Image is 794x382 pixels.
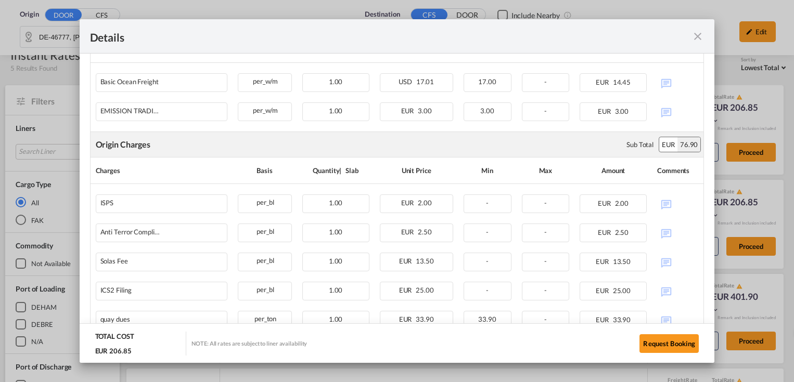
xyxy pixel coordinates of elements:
[329,107,343,115] span: 1.00
[639,334,699,353] button: Request Booking
[652,157,703,184] th: Comments
[329,77,343,86] span: 1.00
[478,315,496,323] span: 33.90
[100,199,114,207] div: ISPS
[329,228,343,236] span: 1.00
[657,194,698,213] div: No Comments Available
[401,107,417,115] span: EUR
[596,315,611,324] span: EUR
[626,140,654,149] div: Sub Total
[657,253,698,271] div: No Comments Available
[238,195,291,208] div: per_bl
[544,315,547,323] span: -
[100,286,132,294] div: ICS2 Filing
[613,286,631,295] span: 25.00
[522,163,570,178] div: Max
[544,199,547,207] span: -
[100,107,163,115] div: EMISSION TRADING SYSTEM (ETS)
[544,77,547,86] span: -
[486,199,489,207] span: -
[596,286,611,295] span: EUR
[238,224,291,237] div: per_bl
[416,77,434,86] span: 17.01
[486,257,489,265] span: -
[191,339,307,347] div: NOTE: All rates are subject to liner availability
[598,107,613,115] span: EUR
[100,315,130,323] div: quay dues
[418,107,432,115] span: 3.00
[418,228,432,236] span: 2.50
[238,282,291,295] div: per_bl
[329,199,343,207] span: 1.00
[544,257,547,265] span: -
[580,163,647,178] div: Amount
[96,163,227,178] div: Charges
[657,311,698,329] div: No Comments Available
[399,286,415,294] span: EUR
[302,163,369,178] div: Quantity | Slab
[596,78,611,86] span: EUR
[80,19,715,363] md-dialog: Port of ...
[598,228,613,236] span: EUR
[596,257,611,266] span: EUR
[418,199,432,207] span: 2.00
[615,107,629,115] span: 3.00
[96,139,151,150] div: Origin Charges
[399,315,415,323] span: EUR
[544,228,547,236] span: -
[657,102,698,121] div: No Comments Available
[100,78,159,86] div: Basic Ocean Freight
[544,107,547,115] span: -
[238,74,291,87] div: per_w/m
[615,199,629,207] span: 2.00
[480,107,494,115] span: 3.00
[615,228,629,236] span: 2.50
[238,253,291,266] div: per_bl
[401,228,417,236] span: EUR
[399,77,415,86] span: USD
[464,163,511,178] div: Min
[691,30,704,43] md-icon: icon-close fg-AAA8AD m-0 cursor
[613,78,631,86] span: 14.45
[613,315,631,324] span: 33.90
[478,77,496,86] span: 17.00
[598,199,613,207] span: EUR
[657,73,698,91] div: No Comments Available
[399,257,415,265] span: EUR
[238,103,291,116] div: per_w/m
[486,286,489,294] span: -
[100,228,163,236] div: Anti Terror Compliance(ATC)
[416,286,434,294] span: 25.00
[486,228,489,236] span: -
[657,282,698,300] div: No Comments Available
[657,223,698,242] div: No Comments Available
[401,199,417,207] span: EUR
[90,30,643,43] div: Details
[659,137,677,152] div: EUR
[95,346,132,355] div: EUR 206.85
[329,315,343,323] span: 1.00
[238,163,292,178] div: Basis
[100,257,128,265] div: Solas Fee
[329,286,343,294] span: 1.00
[95,332,134,346] div: TOTAL COST
[416,257,434,265] span: 13.50
[613,257,631,266] span: 13.50
[416,315,434,323] span: 33.90
[380,163,453,178] div: Unit Price
[677,137,701,152] div: 76.90
[544,286,547,294] span: -
[238,311,291,324] div: per_ton
[329,257,343,265] span: 1.00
